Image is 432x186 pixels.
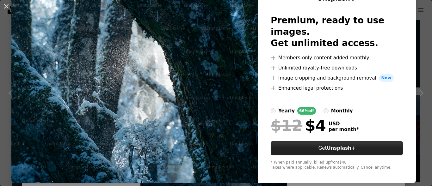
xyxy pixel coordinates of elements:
strong: Unsplash+ [327,145,355,151]
span: per month * [329,127,359,132]
span: USD [329,121,359,127]
li: Image cropping and background removal [271,74,403,82]
div: 66% off [297,107,316,115]
li: Enhanced legal protections [271,84,403,92]
input: yearly66%off [271,108,276,113]
li: Unlimited royalty-free downloads [271,64,403,72]
div: * When paid annually, billed upfront $48 Taxes where applicable. Renews automatically. Cancel any... [271,160,403,170]
div: $4 [271,117,326,134]
span: New [379,74,394,82]
span: $12 [271,117,302,134]
h2: Premium, ready to use images. Get unlimited access. [271,15,403,49]
input: monthly [324,108,329,113]
div: monthly [331,107,353,115]
li: Members-only content added monthly [271,54,403,62]
div: yearly [278,107,295,115]
button: GetUnsplash+ [271,141,403,155]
